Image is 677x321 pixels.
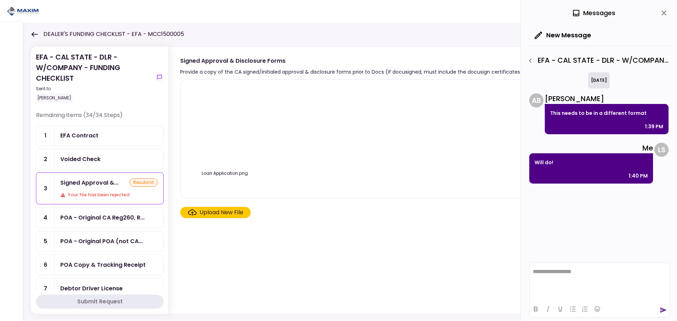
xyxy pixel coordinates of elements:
[129,178,158,187] div: resubmit
[554,304,566,314] button: Underline
[36,111,164,125] div: Remaining items (34/34 Steps)
[60,260,146,269] div: POA Copy & Tracking Receipt
[169,47,663,314] div: Signed Approval & Disclosure FormsProvide a copy of the CA signed/initialed approval & disclosure...
[36,254,164,275] a: 6POA Copy & Tracking Receipt
[36,231,164,252] a: 5POA - Original POA (not CA or GA)
[60,191,158,198] div: Your file has been rejected
[36,278,55,298] div: 7
[36,173,55,204] div: 3
[36,231,55,251] div: 5
[658,7,670,19] button: close
[36,149,164,169] a: 2Voided Check
[529,143,653,153] div: Me
[60,237,143,246] div: POA - Original POA (not CA or GA)
[529,93,543,107] div: A B
[529,26,597,44] button: New Message
[36,278,164,299] a: 7Debtor Driver License
[36,86,152,92] div: Sent to:
[43,30,184,38] h1: DEALER'S FUNDING CHECKLIST - EFA - MCC1500005
[579,304,591,314] button: Numbered list
[60,155,100,163] div: Voided Check
[542,304,554,314] button: Italic
[588,72,610,88] div: [DATE]
[545,93,669,104] div: [PERSON_NAME]
[654,143,669,157] div: L S
[60,213,145,222] div: POA - Original CA Reg260, Reg256, & Reg4008
[524,55,670,67] div: EFA - CAL STATE - DLR - W/COMPANY - FUNDING CHECKLIST - Signed Approval & Disclosure Forms
[36,149,55,169] div: 2
[36,125,55,146] div: 1
[60,178,118,187] div: Signed Approval & Disclosure Forms
[77,297,123,306] div: Submit Request
[530,304,542,314] button: Bold
[180,68,556,76] div: Provide a copy of the CA signed/initialed approval & disclosure forms prior to Docs (If docusigne...
[155,73,164,81] button: show-messages
[200,208,243,217] div: Upload New File
[567,304,579,314] button: Bullet list
[36,208,55,228] div: 4
[572,8,615,18] div: Messages
[36,125,164,146] a: 1EFA Contract
[60,284,123,293] div: Debtor Driver License
[530,263,670,301] iframe: Rich Text Area
[180,207,251,218] span: Click here to upload the required document
[36,207,164,228] a: 4POA - Original CA Reg260, Reg256, & Reg4008
[591,304,603,314] button: Emojis
[60,131,98,140] div: EFA Contract
[36,255,55,275] div: 6
[36,93,73,103] div: [PERSON_NAME]
[36,52,152,103] div: EFA - CAL STATE - DLR - W/COMPANY - FUNDING CHECKLIST
[645,122,663,131] div: 1:39 PM
[180,56,556,65] div: Signed Approval & Disclosure Forms
[535,158,648,167] p: Will do!
[188,170,262,177] div: Loan Application.png
[550,109,663,117] p: This needs to be in a different format
[36,295,164,309] button: Submit Request
[7,6,39,17] img: Partner icon
[629,172,648,180] div: 1:40 PM
[36,172,164,204] a: 3Signed Approval & Disclosure FormsresubmitYour file has been rejected
[660,307,667,314] button: send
